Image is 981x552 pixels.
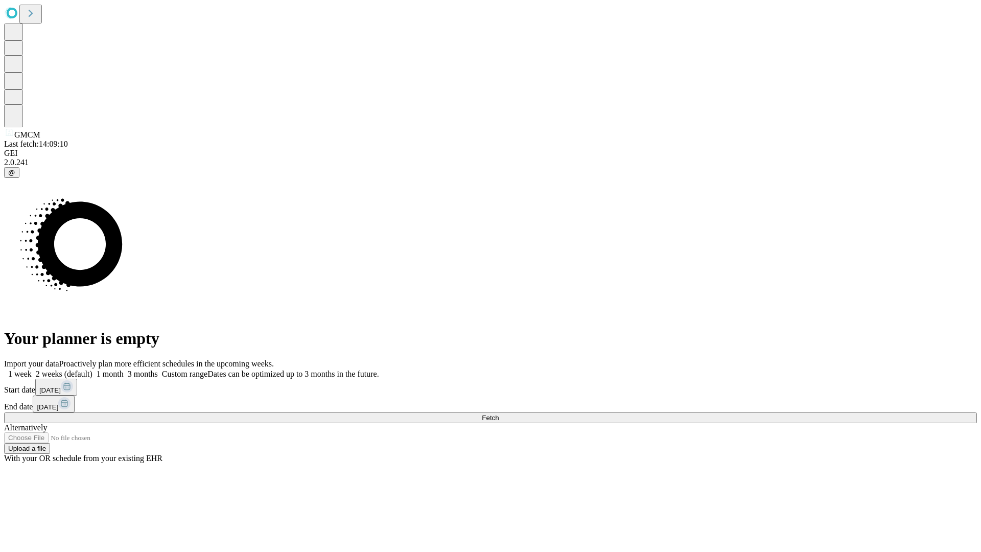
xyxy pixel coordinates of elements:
[4,158,977,167] div: 2.0.241
[33,396,75,412] button: [DATE]
[4,140,68,148] span: Last fetch: 14:09:10
[35,379,77,396] button: [DATE]
[4,454,162,463] span: With your OR schedule from your existing EHR
[4,329,977,348] h1: Your planner is empty
[4,379,977,396] div: Start date
[8,370,32,378] span: 1 week
[482,414,499,422] span: Fetch
[207,370,379,378] span: Dates can be optimized up to 3 months in the future.
[4,423,47,432] span: Alternatively
[8,169,15,176] span: @
[128,370,158,378] span: 3 months
[36,370,92,378] span: 2 weeks (default)
[4,359,59,368] span: Import your data
[97,370,124,378] span: 1 month
[4,167,19,178] button: @
[4,149,977,158] div: GEI
[39,386,61,394] span: [DATE]
[37,403,58,411] span: [DATE]
[4,412,977,423] button: Fetch
[14,130,40,139] span: GMCM
[4,396,977,412] div: End date
[4,443,50,454] button: Upload a file
[59,359,274,368] span: Proactively plan more efficient schedules in the upcoming weeks.
[162,370,207,378] span: Custom range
